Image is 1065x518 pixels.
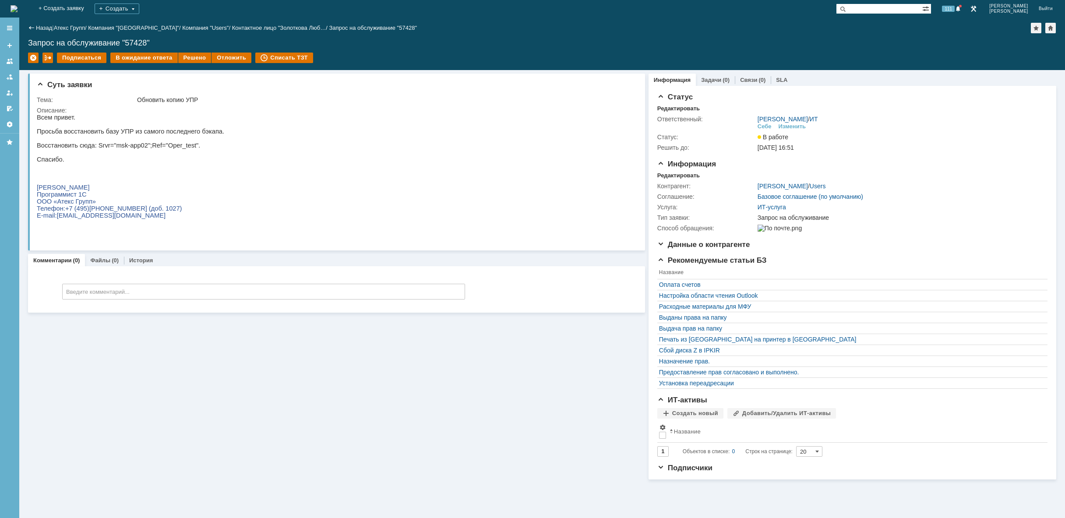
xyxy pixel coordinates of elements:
[657,160,716,168] span: Информация
[657,256,767,264] span: Рекомендуемые статьи БЗ
[42,53,53,63] div: Работа с массовостью
[657,214,756,221] div: Тип заявки:
[659,325,1041,332] a: Выдача прав на папку
[3,102,17,116] a: Мои согласования
[54,25,85,31] a: Атекс Групп
[779,123,806,130] div: Изменить
[20,98,129,105] span: [EMAIL_ADDRESS][DOMAIN_NAME]
[11,5,18,12] a: Перейти на домашнюю страницу
[37,107,632,114] div: Описание:
[18,98,20,105] span: :
[657,240,750,249] span: Данные о контрагенте
[659,347,1041,354] a: Сбой диска Z в IPKIR
[740,77,757,83] a: Связи
[758,123,772,130] div: Себе
[4,98,7,105] span: -
[1031,23,1041,33] div: Добавить в избранное
[758,77,765,83] div: (0)
[657,183,756,190] div: Контрагент:
[723,77,730,83] div: (0)
[36,25,52,31] a: Назад
[232,25,326,31] a: Контактное лицо "Золоткова Люб…
[232,25,329,31] div: /
[732,446,735,457] div: 0
[54,25,88,31] div: /
[88,25,179,31] a: Компания "[GEOGRAPHIC_DATA]"
[989,9,1028,14] span: [PERSON_NAME]
[657,268,1043,279] th: Название
[659,292,1041,299] a: Настройка области чтения Outlook
[776,77,787,83] a: SLA
[659,380,1041,387] a: Установка переадресации
[758,183,808,190] a: [PERSON_NAME]
[683,448,730,455] span: Объектов в списке:
[758,214,1042,221] div: Запрос на обслуживание
[58,28,164,35] span: : Srvr="msk-app02";Ref="Oper_test".
[137,96,630,103] div: Обновить копию УПР
[659,314,1041,321] a: Выданы права на папку
[989,4,1028,9] span: [PERSON_NAME]
[88,25,182,31] div: /
[657,204,756,211] div: Услуга:
[657,93,693,101] span: Статус
[659,303,1041,310] a: Расходные материалы для МФУ
[28,91,145,98] span: +7 (495)
[329,25,417,31] div: Запрос на обслуживание "57428"
[657,193,756,200] div: Соглашение:
[53,91,145,98] span: [PHONE_NUMBER] (доб. 1027)
[674,428,701,435] div: Название
[657,225,756,232] div: Способ обращения:
[659,281,1041,288] a: Оплата счетов
[129,257,153,264] a: История
[28,39,1056,47] div: Запрос на обслуживание "57428"
[657,464,712,472] span: Подписчики
[3,86,17,100] a: Мои заявки
[3,39,17,53] a: Создать заявку
[3,117,17,131] a: Настройки
[182,25,229,31] a: Компания "Users"
[758,144,794,151] span: [DATE] 16:51
[112,257,119,264] div: (0)
[73,257,80,264] div: (0)
[758,116,818,123] div: /
[968,4,979,14] a: Перейти в интерфейс администратора
[657,172,700,179] div: Редактировать
[657,105,700,112] div: Редактировать
[182,25,232,31] div: /
[758,183,826,190] div: /
[942,6,955,12] span: 111
[758,193,863,200] a: Базовое соглашение (по умолчанию)
[668,422,1043,443] th: Название
[701,77,721,83] a: Задачи
[3,54,17,68] a: Заявки на командах
[654,77,691,83] a: Информация
[7,98,18,105] span: mail
[922,4,931,12] span: Расширенный поиск
[659,336,1041,343] div: Печать из [GEOGRAPHIC_DATA] на принтер в [GEOGRAPHIC_DATA]
[90,257,110,264] a: Файлы
[659,358,1041,365] a: Назначение прав.
[758,225,802,232] img: По почте.png
[657,134,756,141] div: Статус:
[37,81,92,89] span: Суть заявки
[657,144,756,151] div: Решить до:
[758,204,786,211] a: ИТ-услуга
[659,369,1041,376] a: Предоставление прав согласовано и выполнено.
[33,257,72,264] a: Комментарии
[3,70,17,84] a: Заявки в моей ответственности
[657,116,756,123] div: Ответственный:
[758,134,788,141] span: В работе
[28,53,39,63] div: Удалить
[659,424,666,431] span: Настройки
[1045,23,1056,33] div: Сделать домашней страницей
[810,183,826,190] a: Users
[758,116,808,123] a: [PERSON_NAME]
[11,5,18,12] img: logo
